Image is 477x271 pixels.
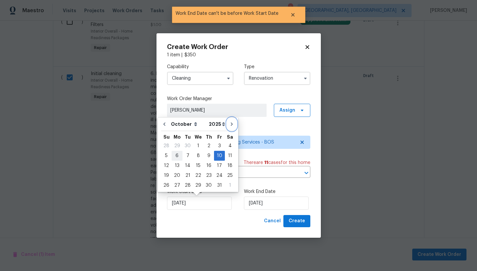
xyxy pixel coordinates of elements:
div: 29 [193,181,203,190]
div: 29 [172,141,182,150]
button: Go to next month [227,118,237,131]
abbr: Tuesday [185,135,191,139]
label: Work Order Manager [167,95,310,102]
label: Work End Date [244,188,310,195]
div: Wed Oct 01 2025 [193,141,203,151]
span: 11 [264,160,268,165]
div: Tue Sep 30 2025 [182,141,193,151]
input: Select... [167,72,233,85]
div: 10 [214,151,225,160]
div: 16 [203,161,214,170]
div: 21 [182,171,193,180]
div: 8 [193,151,203,160]
div: 7 [182,151,193,160]
div: 26 [161,181,172,190]
div: 19 [161,171,172,180]
div: 27 [172,181,182,190]
div: Sat Oct 04 2025 [225,141,235,151]
div: 3 [214,141,225,150]
div: 1 [225,181,235,190]
div: Fri Oct 31 2025 [214,180,225,190]
label: Trade Partner [167,127,310,134]
abbr: Monday [174,135,181,139]
div: Sun Oct 05 2025 [161,151,172,161]
div: Mon Oct 06 2025 [172,151,182,161]
div: 31 [214,181,225,190]
select: Month [169,119,207,129]
div: Sat Oct 11 2025 [225,151,235,161]
div: 12 [161,161,172,170]
div: 14 [182,161,193,170]
abbr: Wednesday [195,135,202,139]
span: Create [289,217,305,225]
div: 18 [225,161,235,170]
div: 20 [172,171,182,180]
div: 1 [193,141,203,150]
div: 2 [203,141,214,150]
div: 25 [225,171,235,180]
button: Close [282,8,304,21]
span: Cancel [264,217,281,225]
div: 17 [214,161,225,170]
div: Mon Oct 13 2025 [172,161,182,171]
div: Sun Sep 28 2025 [161,141,172,151]
div: Wed Oct 29 2025 [193,180,203,190]
button: Go to previous month [159,118,169,131]
div: 28 [161,141,172,150]
div: 22 [193,171,203,180]
div: Thu Oct 30 2025 [203,180,214,190]
button: Show options [301,74,309,82]
div: 4 [225,141,235,150]
select: Year [207,119,227,129]
div: Sat Nov 01 2025 [225,180,235,190]
abbr: Sunday [163,135,170,139]
div: 13 [172,161,182,170]
div: Fri Oct 24 2025 [214,171,225,180]
div: Fri Oct 03 2025 [214,141,225,151]
span: [PERSON_NAME] [170,107,263,114]
input: M/D/YYYY [244,197,309,210]
label: Capability [167,64,233,70]
div: Tue Oct 28 2025 [182,180,193,190]
span: $ 350 [184,53,196,57]
div: 24 [214,171,225,180]
div: 30 [182,141,193,150]
button: Cancel [261,215,283,227]
div: Wed Oct 22 2025 [193,171,203,180]
div: 23 [203,171,214,180]
div: 5 [161,151,172,160]
button: Open [302,168,311,177]
div: Tue Oct 07 2025 [182,151,193,161]
h2: Create Work Order [167,44,304,50]
span: There are case s for this home [244,159,310,166]
abbr: Friday [217,135,222,139]
div: Sat Oct 25 2025 [225,171,235,180]
div: Thu Oct 09 2025 [203,151,214,161]
div: 15 [193,161,203,170]
div: Mon Oct 20 2025 [172,171,182,180]
div: Fri Oct 10 2025 [214,151,225,161]
div: 6 [172,151,182,160]
abbr: Thursday [206,135,212,139]
button: Show options [225,74,232,82]
input: Select... [244,72,310,85]
div: 9 [203,151,214,160]
div: 11 [225,151,235,160]
div: Thu Oct 16 2025 [203,161,214,171]
div: Tue Oct 14 2025 [182,161,193,171]
div: Mon Sep 29 2025 [172,141,182,151]
input: M/D/YYYY [167,197,232,210]
div: Sun Oct 19 2025 [161,171,172,180]
div: Thu Oct 02 2025 [203,141,214,151]
div: Tue Oct 21 2025 [182,171,193,180]
div: Thu Oct 23 2025 [203,171,214,180]
div: 28 [182,181,193,190]
div: Wed Oct 15 2025 [193,161,203,171]
div: Mon Oct 27 2025 [172,180,182,190]
div: 30 [203,181,214,190]
div: 1 item | [167,52,310,58]
div: Sun Oct 26 2025 [161,180,172,190]
div: Sat Oct 18 2025 [225,161,235,171]
button: Create [283,215,310,227]
label: Type [244,64,310,70]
